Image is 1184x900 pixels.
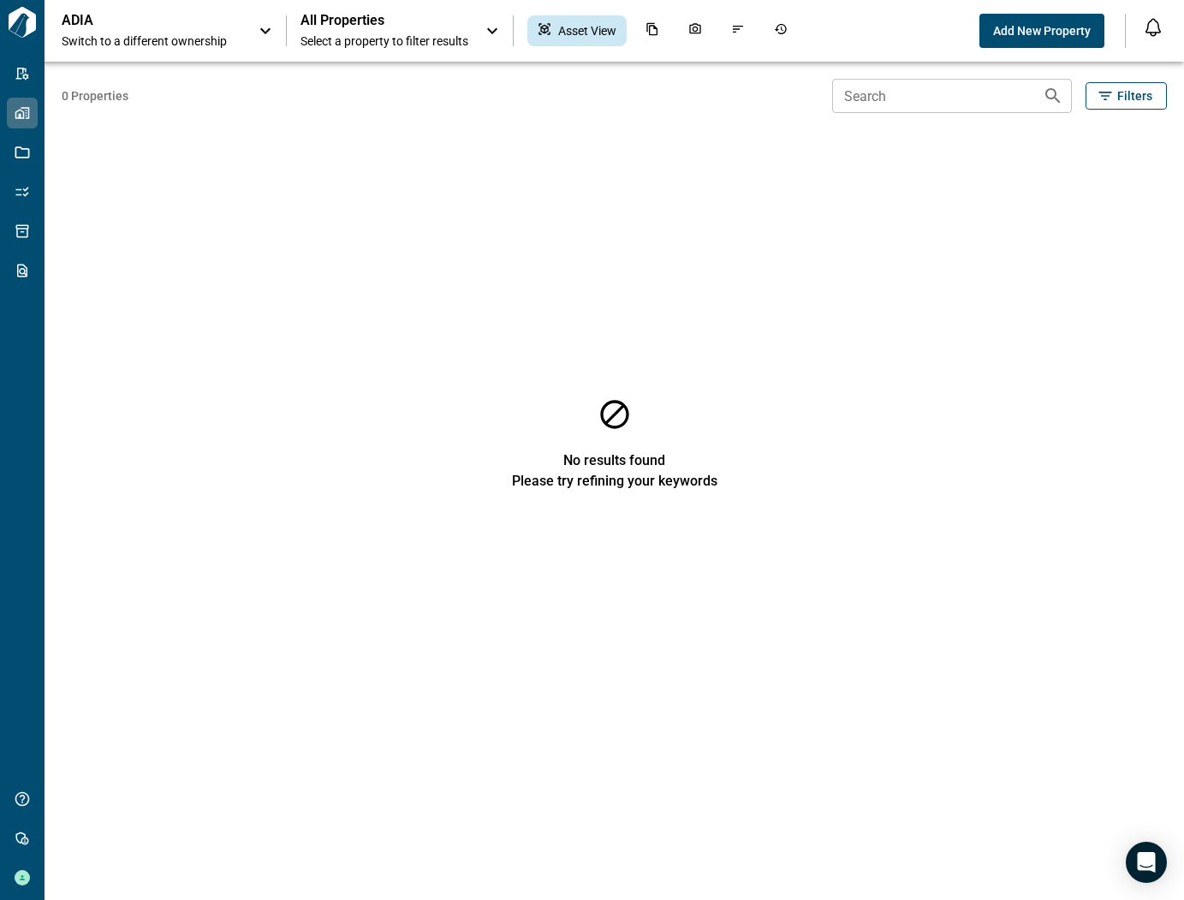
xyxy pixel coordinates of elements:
[62,87,825,104] span: 0 Properties
[527,15,627,46] div: Asset View
[1126,842,1167,883] div: Open Intercom Messenger
[1117,87,1152,104] span: Filters
[300,12,468,29] span: All Properties
[1139,14,1167,41] button: Open notification feed
[1086,82,1167,110] button: Filters
[764,15,798,46] div: Job History
[62,33,241,50] span: Switch to a different ownership
[1036,79,1070,113] button: Search properties
[563,432,665,469] span: No results found
[979,14,1104,48] button: Add New Property
[635,15,669,46] div: Documents
[558,22,616,39] span: Asset View
[993,22,1091,39] span: Add New Property
[678,15,712,46] div: Photos
[300,33,468,50] span: Select a property to filter results
[721,15,755,46] div: Issues & Info
[62,12,216,29] p: ADIA
[512,469,717,490] span: Please try refining your keywords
